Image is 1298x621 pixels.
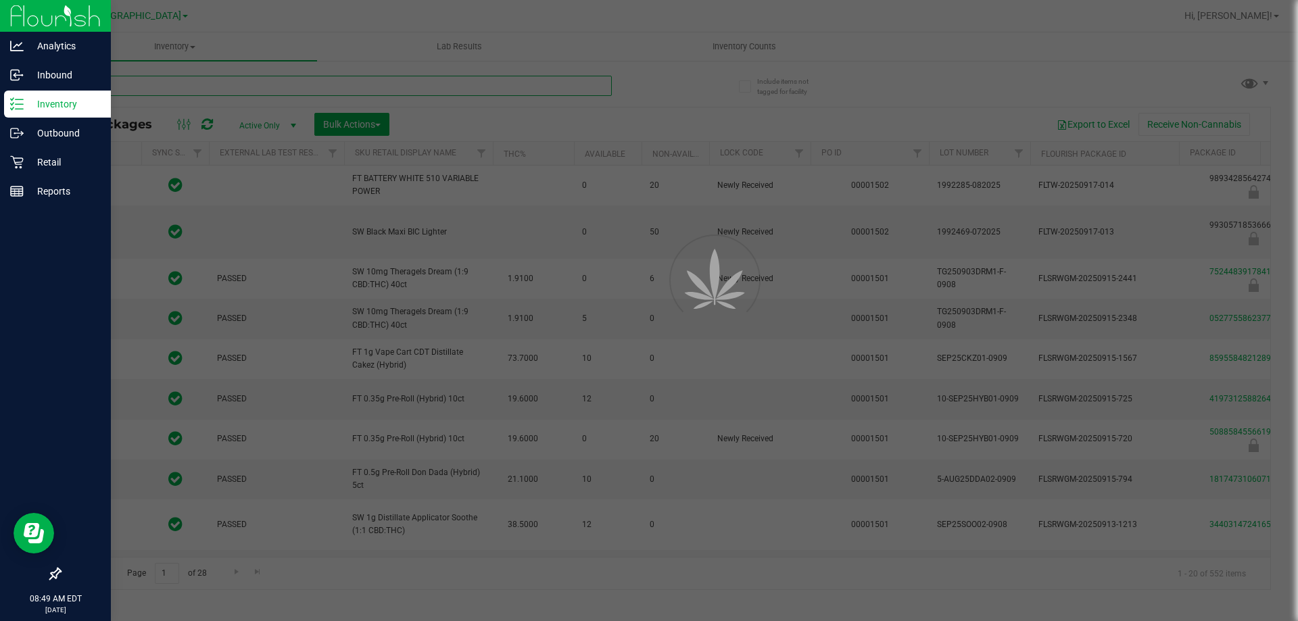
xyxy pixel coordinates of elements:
[6,593,105,605] p: 08:49 AM EDT
[24,38,105,54] p: Analytics
[10,97,24,111] inline-svg: Inventory
[24,125,105,141] p: Outbound
[24,67,105,83] p: Inbound
[10,155,24,169] inline-svg: Retail
[10,126,24,140] inline-svg: Outbound
[6,605,105,615] p: [DATE]
[10,184,24,198] inline-svg: Reports
[10,68,24,82] inline-svg: Inbound
[24,96,105,112] p: Inventory
[10,39,24,53] inline-svg: Analytics
[14,513,54,553] iframe: Resource center
[24,154,105,170] p: Retail
[24,183,105,199] p: Reports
